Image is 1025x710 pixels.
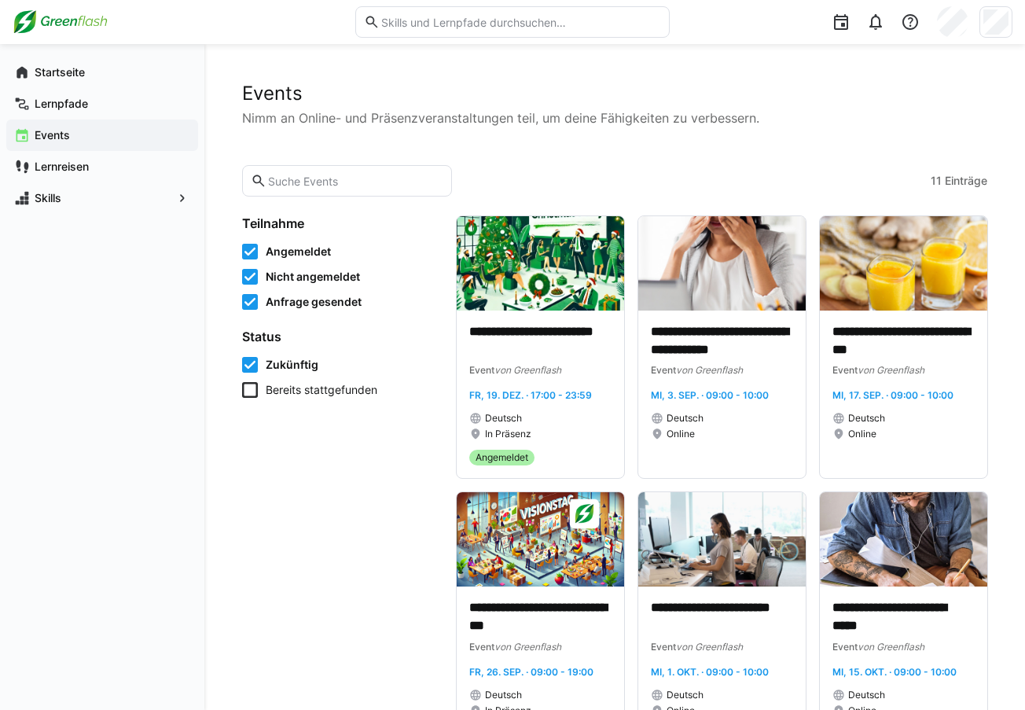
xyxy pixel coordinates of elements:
span: Event [832,641,858,653]
span: Nicht angemeldet [266,269,360,285]
span: Deutsch [485,689,522,701]
p: Nimm an Online- und Präsenzveranstaltungen teil, um deine Fähigkeiten zu verbessern. [242,109,987,127]
span: 11 [931,173,942,189]
img: image [638,492,806,587]
span: Mi, 1. Okt. · 09:00 - 10:00 [651,666,769,678]
span: von Greenflash [858,364,924,376]
span: Event [469,364,494,376]
span: Angemeldet [476,451,528,464]
span: Mi, 15. Okt. · 09:00 - 10:00 [832,666,957,678]
span: von Greenflash [676,364,743,376]
span: von Greenflash [494,641,561,653]
input: Skills und Lernpfade durchsuchen… [380,15,661,29]
h4: Teilnahme [242,215,437,231]
span: Online [667,428,695,440]
img: image [457,492,624,587]
span: Fr, 26. Sep. · 09:00 - 19:00 [469,666,593,678]
span: Event [651,364,676,376]
span: Fr, 19. Dez. · 17:00 - 23:59 [469,389,592,401]
span: Deutsch [848,689,885,701]
span: Deutsch [667,689,704,701]
img: image [638,216,806,311]
span: Einträge [945,173,987,189]
span: Deutsch [485,412,522,425]
span: Event [469,641,494,653]
span: Angemeldet [266,244,331,259]
span: Event [832,364,858,376]
img: image [457,216,624,311]
span: von Greenflash [858,641,924,653]
span: Online [848,428,876,440]
span: Zukünftig [266,357,318,373]
span: Mi, 3. Sep. · 09:00 - 10:00 [651,389,769,401]
h2: Events [242,82,987,105]
img: image [820,216,987,311]
span: Anfrage gesendet [266,294,362,310]
span: Deutsch [667,412,704,425]
span: In Präsenz [485,428,531,440]
span: Event [651,641,676,653]
span: von Greenflash [494,364,561,376]
span: Mi, 17. Sep. · 09:00 - 10:00 [832,389,953,401]
span: Deutsch [848,412,885,425]
img: image [820,492,987,587]
h4: Status [242,329,437,344]
input: Suche Events [266,174,443,188]
span: von Greenflash [676,641,743,653]
span: Bereits stattgefunden [266,382,377,398]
